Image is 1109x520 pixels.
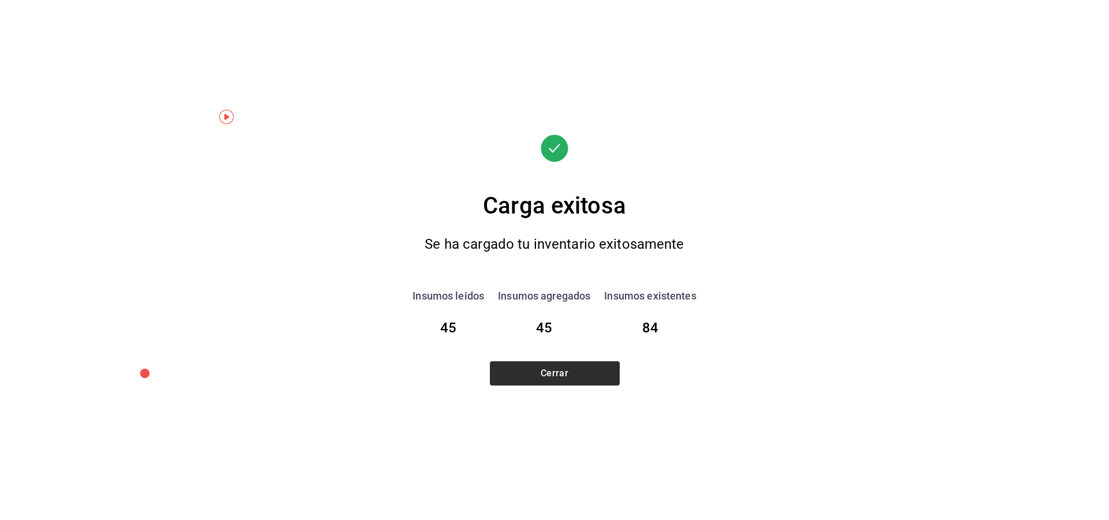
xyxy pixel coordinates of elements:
div: Carga exitosa [381,189,728,223]
div: 84 [604,317,696,338]
img: Tooltip marker [219,110,234,124]
div: 45 [413,317,484,338]
div: 45 [498,317,590,338]
div: Insumos leidos [413,288,484,304]
div: Insumos existentes [604,288,696,304]
div: Se ha cargado tu inventario exitosamente [404,233,705,256]
div: Insumos agregados [498,288,590,304]
button: Cerrar [490,361,620,386]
